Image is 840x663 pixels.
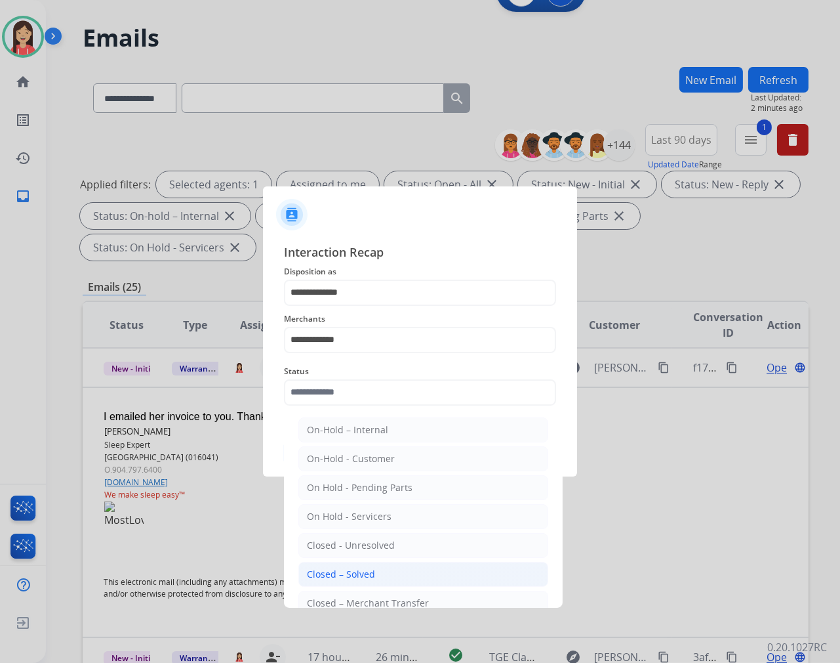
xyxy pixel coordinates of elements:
span: Disposition as [284,264,556,280]
img: contactIcon [276,199,308,230]
span: Interaction Recap [284,243,556,264]
span: Merchants [284,311,556,327]
div: Closed – Merchant Transfer [307,597,429,610]
div: On-Hold – Internal [307,423,388,437]
p: 0.20.1027RC [767,639,827,655]
div: On-Hold - Customer [307,452,395,465]
div: Closed - Unresolved [307,539,395,552]
span: Status [284,364,556,379]
div: Closed – Solved [307,568,375,581]
div: On Hold - Pending Parts [307,481,412,494]
div: On Hold - Servicers [307,510,391,523]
